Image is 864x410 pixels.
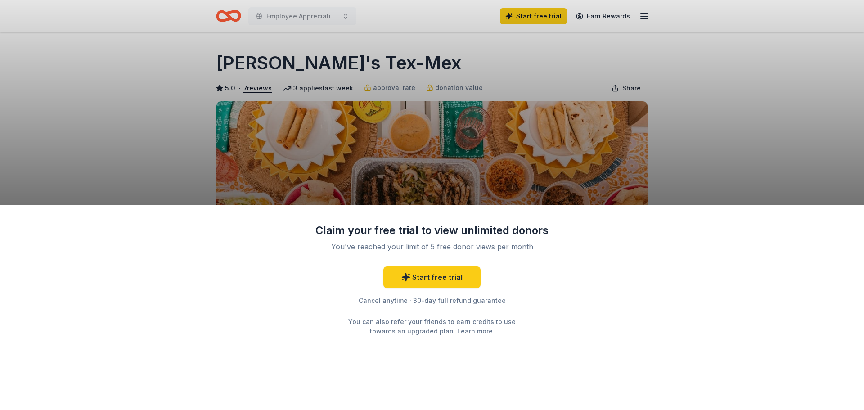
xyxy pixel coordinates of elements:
a: Learn more [457,326,493,336]
div: Cancel anytime · 30-day full refund guarantee [315,295,549,306]
div: Claim your free trial to view unlimited donors [315,223,549,238]
div: You can also refer your friends to earn credits to use towards an upgraded plan. . [340,317,524,336]
a: Start free trial [383,266,481,288]
div: You've reached your limit of 5 free donor views per month [326,241,538,252]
